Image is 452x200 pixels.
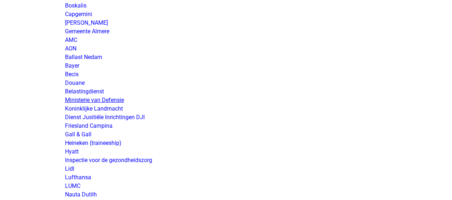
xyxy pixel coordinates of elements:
[65,2,86,9] a: Boskalis
[65,122,113,129] a: Friesland Campina
[65,36,77,43] a: AMC
[65,157,152,164] a: Inspectie voor de gezondheidszorg
[65,88,104,95] a: Belastingdienst
[65,11,92,18] a: Capgemini
[65,71,79,78] a: Becis
[65,54,102,60] a: Ballast Nedam
[65,148,79,155] a: Hyatt
[65,19,108,26] a: [PERSON_NAME]
[65,79,85,86] a: Douane
[65,105,123,112] a: Koninklijke Landmacht
[65,62,79,69] a: Bayer
[65,97,124,103] a: Ministerie van Defensie
[65,45,76,52] a: AON
[65,182,80,189] a: LUMC
[65,28,109,35] a: Gemeente Almere
[65,174,91,181] a: Lufthansa
[65,191,97,198] a: Nauta Dutilh
[65,131,91,138] a: Gall & Gall
[65,165,74,172] a: Lidl
[65,114,145,121] a: Dienst Jusitiële Inrichtingen DJI
[65,140,121,146] a: Heineken (traineeship)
